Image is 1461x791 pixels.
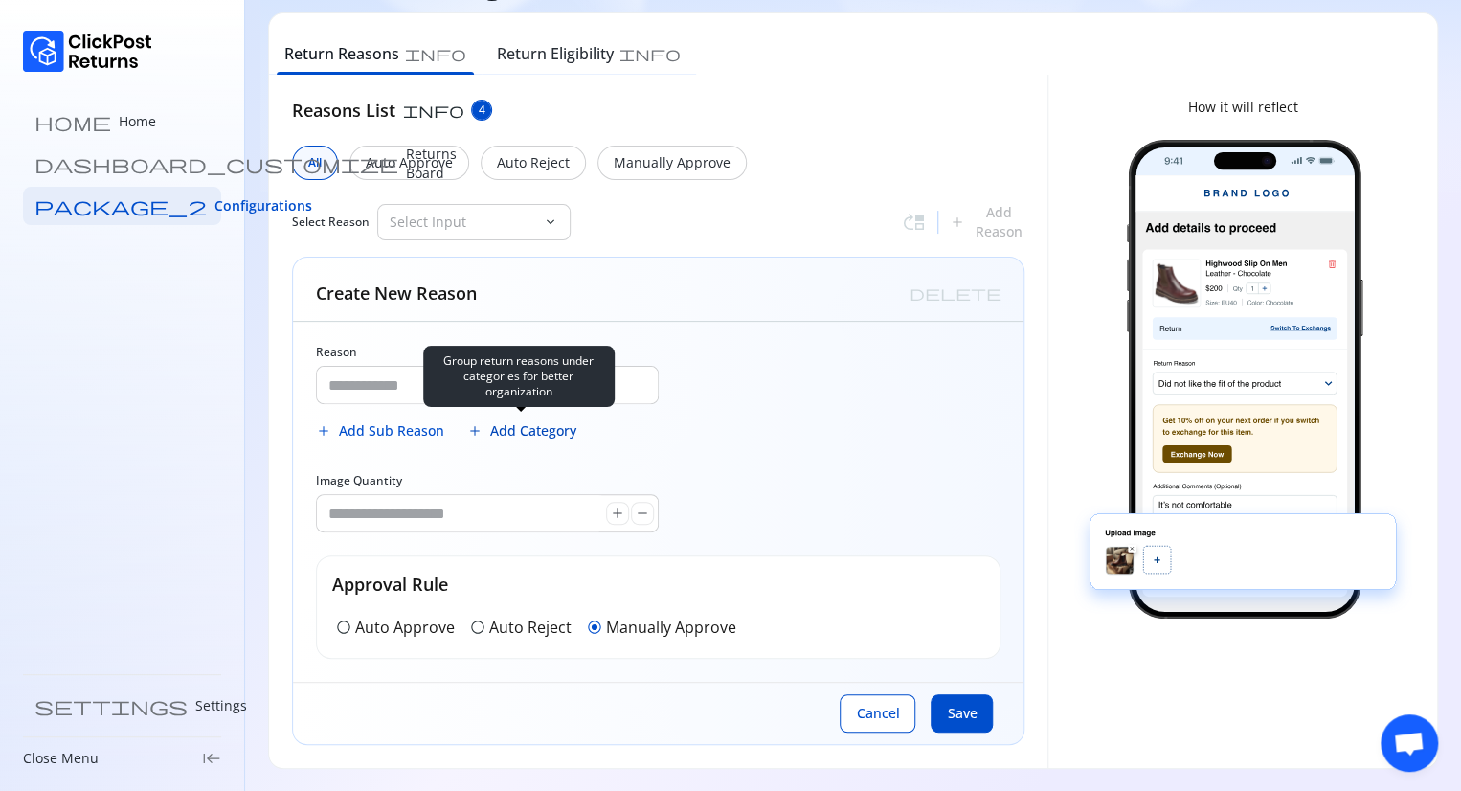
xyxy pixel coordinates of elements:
span: keyboard_arrow_down [543,215,558,230]
p: Settings [195,696,247,715]
span: home [34,112,111,131]
a: package_2 Configurations [23,187,221,225]
p: Returns Board [406,145,457,183]
span: keyboard_tab_rtl [202,749,221,768]
span: radio_button_unchecked [470,620,485,635]
span: Configurations [214,196,312,215]
span: add [610,506,625,521]
p: Auto Reject [497,153,570,172]
button: Cancel [840,694,915,733]
button: Save [931,694,993,733]
span: Select Reason [292,215,370,230]
span: info [403,102,464,118]
span: Add Sub Reason [339,421,444,441]
p: Group return reasons under categories for better organization [435,353,603,399]
button: Add Sub Reason [316,412,444,450]
span: Add Category [490,421,576,441]
span: info [619,46,681,61]
p: Select Input [390,213,535,232]
p: Auto Reject [489,616,572,639]
span: radio_button_checked [587,620,602,635]
p: How it will reflect [1188,98,1298,117]
div: Close Menukeyboard_tab_rtl [23,749,221,768]
img: return-image [1071,140,1414,619]
h5: Approval Rule [332,572,984,597]
span: info [405,46,466,61]
div: Open chat [1381,714,1438,772]
p: Auto Approve [355,616,455,639]
h6: Return Reasons [284,42,399,65]
label: Reason [316,345,357,360]
span: add [467,423,483,439]
a: dashboard_customize Returns Board [23,145,221,183]
h5: Create New Reason [316,281,477,305]
p: Manually Approve [606,616,736,639]
p: Close Menu [23,749,99,768]
img: Logo [23,31,152,72]
span: add [316,423,331,439]
button: Add Category [467,412,576,450]
p: Home [119,112,156,131]
span: 4 [479,102,485,118]
span: remove [635,506,650,521]
span: settings [34,696,188,715]
h5: Reasons List [292,98,395,123]
span: Cancel [856,704,899,723]
span: Save [947,704,977,723]
a: home Home [23,102,221,141]
span: radio_button_unchecked [336,620,351,635]
span: package_2 [34,196,207,215]
label: Image Quantity [316,473,402,488]
p: Manually Approve [614,153,730,172]
h6: Return Eligibility [497,42,614,65]
span: dashboard_customize [34,154,398,173]
a: settings Settings [23,687,221,725]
